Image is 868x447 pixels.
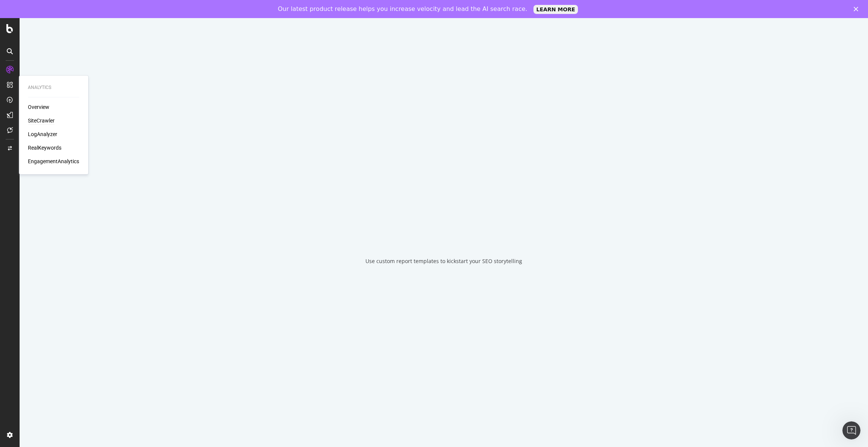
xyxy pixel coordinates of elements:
a: Overview [28,104,49,111]
div: Our latest product release helps you increase velocity and lead the AI search race. [278,5,527,13]
a: SiteCrawler [28,117,55,125]
a: EngagementAnalytics [28,158,79,165]
a: RealKeywords [28,144,61,152]
a: LogAnalyzer [28,131,57,138]
div: Analytics [28,84,79,91]
div: Close [854,7,861,11]
div: animation [417,218,471,245]
div: Use custom report templates to kickstart your SEO storytelling [365,257,522,265]
a: LEARN MORE [533,5,578,14]
iframe: Intercom live chat [842,421,860,439]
